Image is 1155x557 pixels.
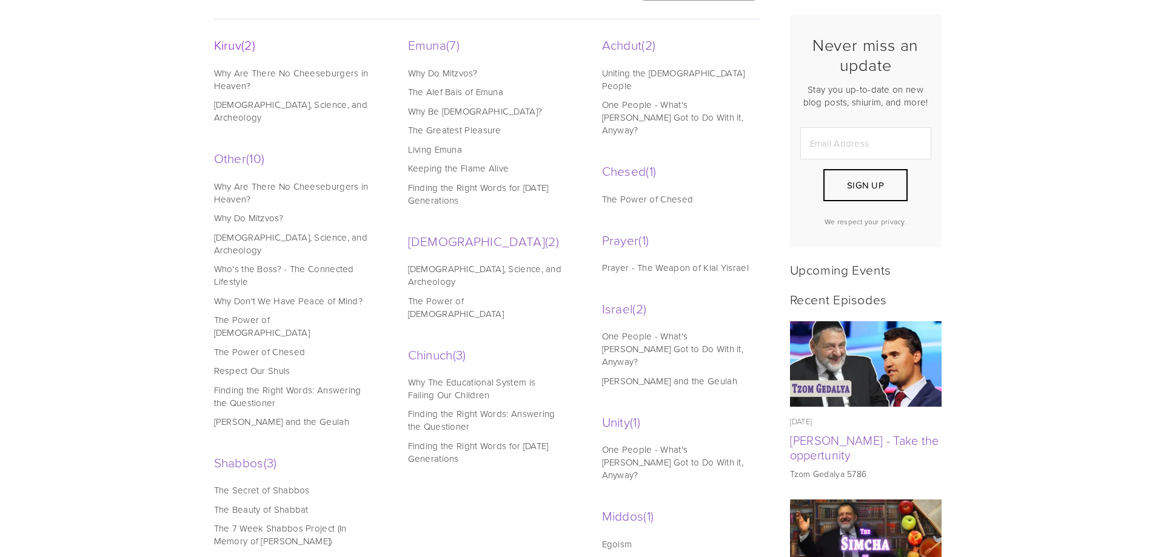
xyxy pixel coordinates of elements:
[602,36,760,53] a: Achdut2
[789,321,942,407] img: Tzom Gedalya - Take the oppertunity
[602,261,757,274] a: Prayer - The Weapon of Klal Yisrael
[264,453,277,471] span: 3
[214,364,369,377] a: Respect Our Shuls
[241,36,255,53] span: 2
[214,98,369,124] a: [DEMOGRAPHIC_DATA], Science, and Archeology
[214,295,369,307] a: Why Don't We Have Peace of Mind?
[214,522,369,547] a: The 7 Week Shabbos Project (In Memory of [PERSON_NAME])
[408,85,563,98] a: The Alef Bais of Emuna
[214,345,369,358] a: The Power of Chesed
[246,149,264,167] span: 10
[800,35,931,75] h2: Never miss an update
[214,36,372,53] a: Kiruv2
[800,127,931,159] input: Email Address
[602,375,757,387] a: [PERSON_NAME] and the Geulah
[790,468,942,480] p: Tzom Gedalya 5786
[602,162,760,179] a: Chesed1
[823,169,907,201] button: Sign Up
[602,443,757,481] a: One People - What's [PERSON_NAME] Got to Do With it, Anyway?
[214,149,372,167] a: Other10
[602,413,760,430] a: Unity1
[630,413,640,430] span: 1
[408,439,563,465] a: Finding the Right Words for [DATE] Generations
[790,416,812,427] time: [DATE]
[408,105,563,118] a: Why Be [DEMOGRAPHIC_DATA]?
[214,415,369,428] a: [PERSON_NAME] and the Geulah
[545,232,559,250] span: 2
[408,345,566,363] a: Chinuch3
[602,299,760,317] a: Israel2
[214,453,372,471] a: Shabbos3
[632,299,646,317] span: 2
[790,432,939,463] a: [PERSON_NAME] - Take the oppertunity
[800,83,931,108] p: Stay you up-to-date on new blog posts, shiurim, and more!
[214,313,369,339] a: The Power of [DEMOGRAPHIC_DATA]
[408,143,563,156] a: Living Emuna
[602,231,760,248] a: Prayer1
[602,330,757,368] a: One People - What's [PERSON_NAME] Got to Do With it, Anyway?
[408,162,563,175] a: Keeping the Flame Alive
[408,262,563,288] a: [DEMOGRAPHIC_DATA], Science, and Archeology
[643,507,654,524] span: 1
[214,503,369,516] a: The Beauty of Shabbat
[214,484,369,496] a: The Secret of Shabbos
[214,231,369,256] a: [DEMOGRAPHIC_DATA], Science, and Archeology
[408,407,563,433] a: Finding the Right Words: Answering the Questioner
[408,67,563,79] a: Why Do Mitzvos?
[638,231,649,248] span: 1
[214,212,369,224] a: Why Do Mitzvos?
[446,36,460,53] span: 7
[408,376,563,401] a: Why The Educational System is Failing Our Children
[790,292,942,307] h2: Recent Episodes
[214,262,369,288] a: Who's the Boss? - The Connected Lifestyle
[790,321,942,407] a: Tzom Gedalya - Take the oppertunity
[408,232,566,250] a: [DEMOGRAPHIC_DATA]2
[408,181,563,207] a: Finding the Right Words for [DATE] Generations
[214,67,369,92] a: Why Are There No Cheeseburgers in Heaven?
[790,262,942,277] h2: Upcoming Events
[641,36,655,53] span: 2
[602,67,757,92] a: Uniting the [DEMOGRAPHIC_DATA] People
[408,124,563,136] a: The Greatest Pleasure
[453,345,466,363] span: 3
[646,162,656,179] span: 1
[602,538,757,550] a: Egoism
[408,36,566,53] a: Emuna7
[602,193,757,205] a: The Power of Chesed
[602,507,760,524] a: Middos1
[602,98,757,136] a: One People - What's [PERSON_NAME] Got to Do With it, Anyway?
[800,216,931,227] p: We respect your privacy.
[847,179,884,192] span: Sign Up
[214,180,369,205] a: Why Are There No Cheeseburgers in Heaven?
[408,295,563,320] a: The Power of [DEMOGRAPHIC_DATA]
[214,384,369,409] a: Finding the Right Words: Answering the Questioner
